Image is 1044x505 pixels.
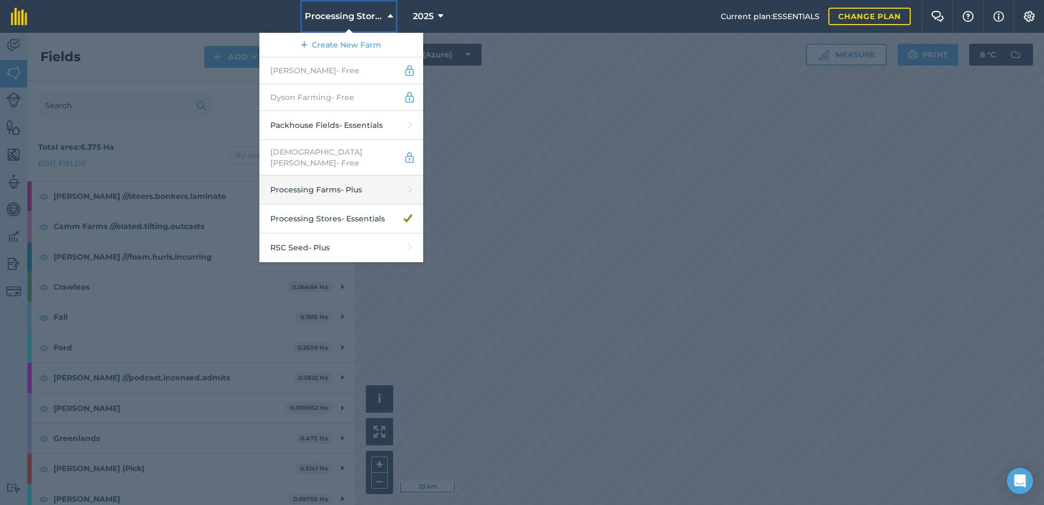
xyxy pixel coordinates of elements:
[259,33,423,57] a: Create New Farm
[259,57,423,84] a: [PERSON_NAME]- Free
[413,10,434,23] span: 2025
[11,8,27,25] img: fieldmargin Logo
[305,10,383,23] span: Processing Stores
[404,151,416,164] img: svg+xml;base64,PD94bWwgdmVyc2lvbj0iMS4wIiBlbmNvZGluZz0idXRmLTgiPz4KPCEtLSBHZW5lcmF0b3I6IEFkb2JlIE...
[259,111,423,140] a: Packhouse Fields- Essentials
[1007,468,1033,494] div: Open Intercom Messenger
[962,11,975,22] img: A question mark icon
[259,175,423,204] a: Processing Farms- Plus
[259,140,423,175] a: [DEMOGRAPHIC_DATA][PERSON_NAME]- Free
[931,11,944,22] img: Two speech bubbles overlapping with the left bubble in the forefront
[993,10,1004,23] img: svg+xml;base64,PHN2ZyB4bWxucz0iaHR0cDovL3d3dy53My5vcmcvMjAwMC9zdmciIHdpZHRoPSIxNyIgaGVpZ2h0PSIxNy...
[1023,11,1036,22] img: A cog icon
[404,91,416,104] img: svg+xml;base64,PD94bWwgdmVyc2lvbj0iMS4wIiBlbmNvZGluZz0idXRmLTgiPz4KPCEtLSBHZW5lcmF0b3I6IEFkb2JlIE...
[259,84,423,111] a: Dyson Farming- Free
[259,204,423,233] a: Processing Stores- Essentials
[404,64,416,77] img: svg+xml;base64,PD94bWwgdmVyc2lvbj0iMS4wIiBlbmNvZGluZz0idXRmLTgiPz4KPCEtLSBHZW5lcmF0b3I6IEFkb2JlIE...
[259,233,423,262] a: RSC Seed- Plus
[721,10,820,22] span: Current plan : ESSENTIALS
[828,8,911,25] a: Change plan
